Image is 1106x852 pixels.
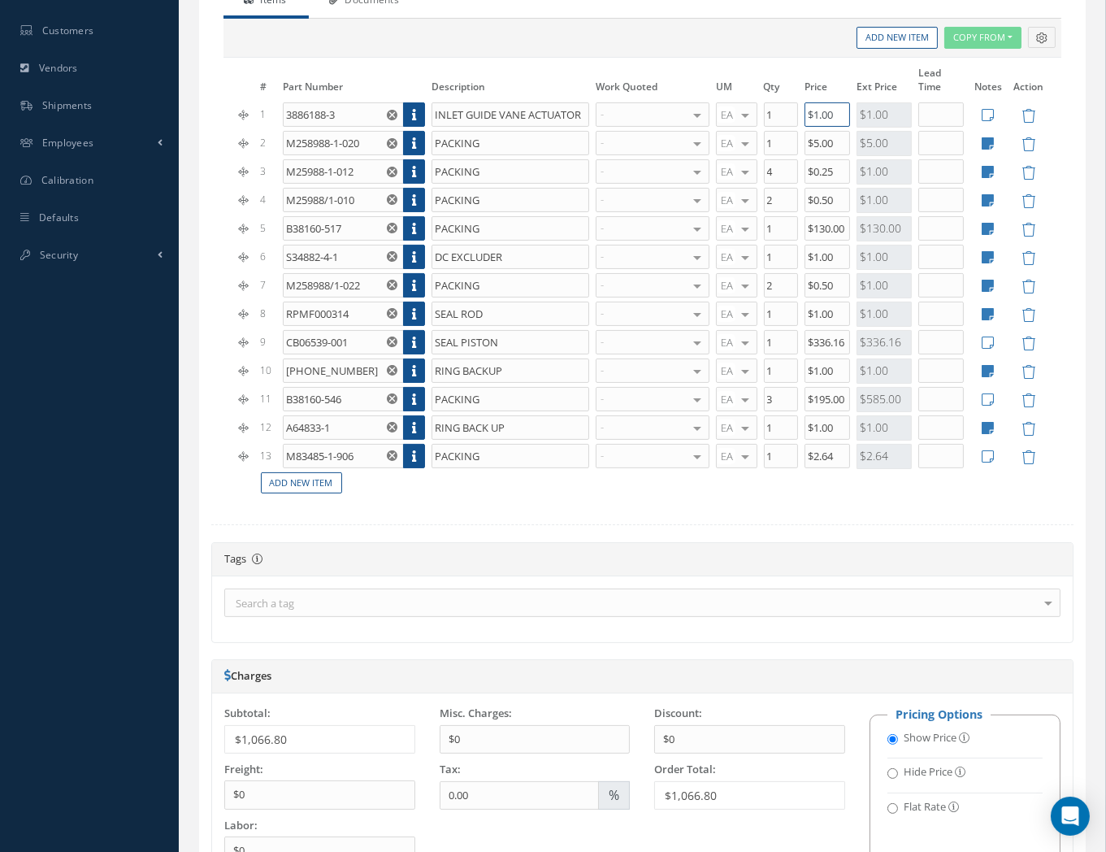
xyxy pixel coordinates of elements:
div: $5.00 [857,131,911,156]
td: 7 [258,272,280,300]
label: Labor: [224,819,258,832]
div: $1.00 [857,245,911,270]
button: Reset [384,245,404,269]
span: - [596,106,604,122]
span: Calibration [41,173,93,187]
span: - [596,419,604,435]
span: - [596,306,604,321]
div: Open Intercom Messenger [1051,797,1090,836]
div: $1,066.80 [224,725,415,754]
svg: Reset [387,251,397,262]
td: 10 [258,357,280,385]
td: 1 [258,101,280,129]
svg: Reset [387,365,397,376]
span: EA [717,220,735,237]
span: Security [40,248,78,262]
td: 11 [258,385,280,414]
label: Freight: [224,763,263,776]
svg: Reset [387,110,397,120]
span: - [596,135,604,150]
a: Remove Item [1021,111,1035,124]
label: Subtotal: [224,707,271,719]
div: $1,066.80 [654,781,845,810]
svg: Reset [387,422,397,433]
span: - [596,334,604,350]
i: This option will allow you to enter a custom estimate price [948,802,959,812]
span: EA [717,334,735,350]
td: 6 [258,243,280,272]
svg: Reset [387,393,397,404]
span: Employees [42,136,94,150]
button: Reset [384,444,404,468]
button: Reset [384,359,404,383]
svg: Reset [387,167,397,177]
td: 8 [258,300,280,328]
label: Hide Price [904,764,952,780]
a: Remove Item [1021,281,1035,295]
button: Reset [384,330,404,354]
label: Tax: [440,763,461,776]
div: $1.00 [857,359,911,384]
a: Add New Item [857,27,938,49]
a: Remove Item [1021,224,1035,238]
button: Reset [384,302,404,326]
span: EA [717,163,735,180]
th: Notes [967,64,1008,101]
th: Qty [761,64,801,101]
span: EA [717,419,735,436]
div: % [598,781,630,810]
td: 12 [258,414,280,442]
a: Add New Item [261,472,342,494]
label: Misc. Charges: [440,707,512,719]
th: Action [1008,64,1049,101]
a: Remove Item [1021,424,1035,437]
div: $1.00 [857,188,911,213]
a: Remove Item [1021,139,1035,153]
span: EA [717,363,735,379]
label: Flat Rate [904,799,946,815]
th: Description [428,64,592,101]
a: Remove Item [1021,196,1035,210]
th: Part Number [280,64,428,101]
th: # [258,64,280,101]
div: $1.00 [857,415,911,441]
span: EA [717,448,735,464]
span: - [596,220,604,236]
a: Remove Item [1021,167,1035,181]
div: $1.00 [857,273,911,298]
a: Remove Item [1021,253,1035,267]
td: 4 [258,186,280,215]
th: UM [713,64,761,101]
th: Work Quoted [592,64,713,101]
span: - [596,249,604,264]
div: Tags [212,543,1073,576]
span: EA [717,106,735,123]
label: Show Price [904,730,956,746]
span: EA [717,135,735,151]
svg: Reset [387,194,397,205]
span: Search a tag [232,596,294,612]
button: Reset [384,415,404,440]
button: Reset [384,131,404,155]
span: EA [717,306,735,322]
span: EA [717,192,735,208]
a: Remove Item [1021,367,1035,380]
div: $585.00 [857,387,911,412]
svg: Reset [387,337,397,347]
span: Defaults [39,211,79,224]
i: This option will hide the prices in the Quotation report [955,767,965,777]
h5: Charges [224,670,631,683]
button: Reset [384,188,404,212]
th: Price [801,64,854,101]
span: - [596,391,604,406]
span: Vendors [39,61,78,75]
a: Remove Item [1021,310,1035,324]
label: Discount: [654,707,702,719]
a: Remove Item [1021,452,1035,466]
td: 13 [258,442,280,471]
i: This option will show the prices in the Quotation report [959,732,969,743]
div: $2.64 [857,444,911,469]
span: - [596,448,604,463]
th: Lead Time [915,64,968,101]
label: Order Total: [654,763,716,776]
